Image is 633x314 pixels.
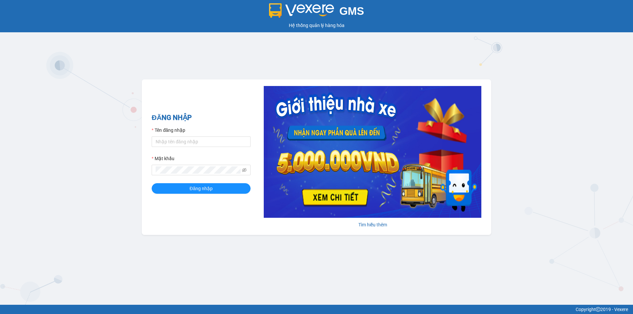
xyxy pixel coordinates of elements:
a: GMS [269,10,364,15]
label: Mật khẩu [152,155,174,162]
button: Đăng nhập [152,183,251,194]
span: Đăng nhập [190,185,213,192]
span: GMS [339,5,364,17]
h2: ĐĂNG NHẬP [152,112,251,123]
label: Tên đăng nhập [152,127,185,134]
img: banner-0 [264,86,481,218]
div: Hệ thống quản lý hàng hóa [2,22,631,29]
div: Copyright 2019 - Vexere [5,306,628,313]
span: eye-invisible [242,168,247,172]
div: Tìm hiểu thêm [264,221,481,228]
input: Mật khẩu [156,166,241,174]
input: Tên đăng nhập [152,136,251,147]
span: copyright [596,307,600,312]
img: logo 2 [269,3,334,18]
